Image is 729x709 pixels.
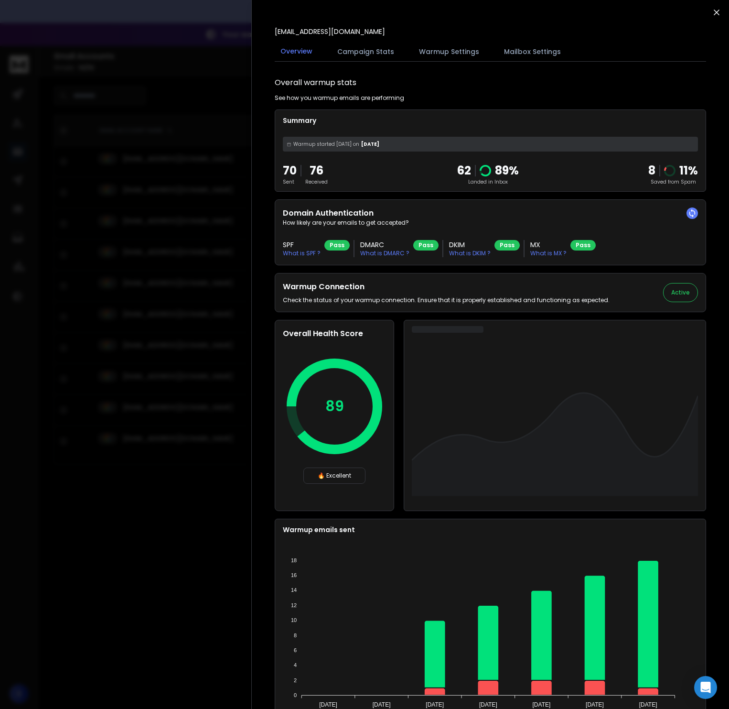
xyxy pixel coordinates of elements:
tspan: 2 [294,677,297,683]
div: Pass [324,240,350,251]
p: Received [305,178,328,185]
div: 🔥 Excellent [303,468,365,484]
div: Pass [494,240,520,251]
h2: Warmup Connection [283,281,610,293]
tspan: [DATE] [639,701,657,708]
h3: MX [530,240,567,250]
tspan: [DATE] [533,701,551,708]
p: See how you warmup emails are performing [275,94,404,102]
strong: 8 [648,163,655,178]
tspan: 4 [294,662,297,668]
p: Check the status of your warmup connection. Ensure that it is properly established and functionin... [283,296,610,304]
tspan: 18 [291,557,297,563]
tspan: [DATE] [426,701,444,708]
h3: DMARC [360,240,409,250]
p: 70 [283,163,297,178]
h3: SPF [283,240,321,250]
tspan: 8 [294,633,297,638]
div: [DATE] [283,137,698,152]
span: Warmup started [DATE] on [293,141,359,148]
p: What is SPF ? [283,250,321,257]
h2: Domain Authentication [283,207,698,219]
p: Landed in Inbox [457,178,519,185]
button: Overview [275,41,318,63]
p: What is MX ? [530,250,567,257]
p: Summary [283,116,698,125]
button: Active [663,283,698,302]
h1: Overall warmup stats [275,77,356,88]
p: 89 [325,398,344,415]
button: Campaign Stats [332,41,400,62]
p: 89 % [495,163,519,178]
div: Pass [570,240,596,251]
p: Saved from Spam [648,178,698,185]
tspan: 14 [291,587,297,593]
tspan: [DATE] [586,701,604,708]
button: Mailbox Settings [498,41,567,62]
p: How likely are your emails to get accepted? [283,219,698,227]
p: Warmup emails sent [283,525,698,534]
p: 76 [305,163,328,178]
p: [EMAIL_ADDRESS][DOMAIN_NAME] [275,27,385,36]
p: What is DKIM ? [449,250,491,257]
p: Sent [283,178,297,185]
tspan: 0 [294,692,297,698]
p: What is DMARC ? [360,250,409,257]
tspan: [DATE] [479,701,497,708]
tspan: 10 [291,617,297,623]
div: Open Intercom Messenger [694,676,717,699]
div: Pass [413,240,439,251]
p: 11 % [679,163,698,178]
h2: Overall Health Score [283,328,386,339]
button: Warmup Settings [413,41,485,62]
tspan: 16 [291,572,297,578]
tspan: [DATE] [373,701,391,708]
p: 62 [457,163,471,178]
tspan: [DATE] [319,701,337,708]
tspan: 6 [294,647,297,653]
tspan: 12 [291,602,297,608]
h3: DKIM [449,240,491,250]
